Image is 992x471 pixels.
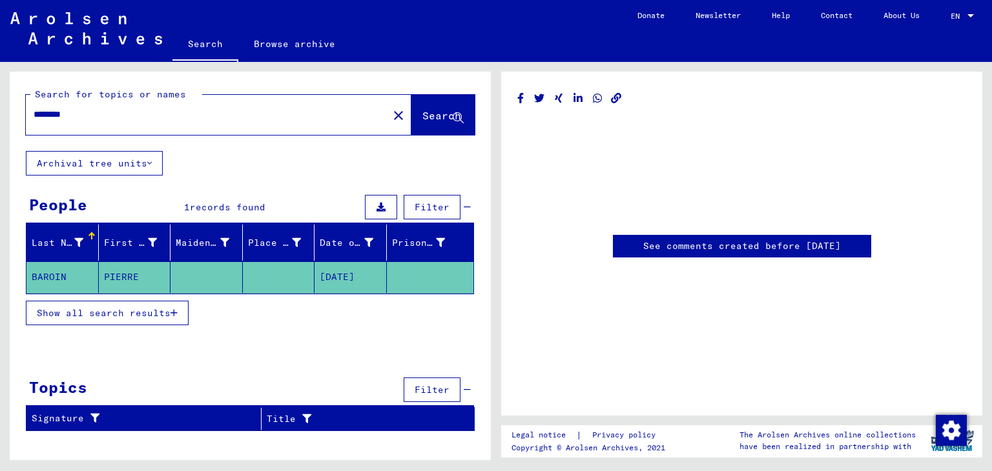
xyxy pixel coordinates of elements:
button: Share on WhatsApp [591,90,604,106]
button: Clear [386,102,411,128]
span: Filter [415,384,449,396]
img: yv_logo.png [928,425,976,457]
div: Prisoner # [392,236,446,250]
button: Share on Facebook [514,90,528,106]
mat-label: Search for topics or names [35,88,186,100]
button: Filter [404,195,460,219]
div: Change consent [935,414,966,445]
div: Place of Birth [248,232,318,253]
div: First Name [104,236,158,250]
div: Last Name [32,232,99,253]
mat-header-cell: Prisoner # [387,225,474,261]
mat-header-cell: Maiden Name [170,225,243,261]
span: records found [190,201,265,213]
div: Signature [32,412,251,425]
a: Search [172,28,238,62]
div: Topics [29,376,87,399]
mat-header-cell: Place of Birth [243,225,315,261]
a: See comments created before [DATE] [643,239,841,253]
span: Search [422,109,461,122]
p: The Arolsen Archives online collections [739,429,916,441]
button: Filter [404,377,460,402]
div: People [29,193,87,216]
span: EN [951,12,965,21]
mat-cell: BAROIN [26,261,99,293]
div: Prisoner # [392,232,462,253]
mat-cell: PIERRE [99,261,171,293]
div: Maiden Name [176,232,245,253]
span: Show all search results [37,307,170,319]
button: Archival tree units [26,151,163,175]
span: 1 [184,201,190,213]
div: | [512,428,671,442]
div: Date of Birth [320,236,373,250]
button: Share on Twitter [533,90,546,106]
button: Copy link [610,90,623,106]
button: Share on LinkedIn [572,90,585,106]
a: Browse archive [238,28,351,59]
div: First Name [104,232,174,253]
mat-header-cell: Date of Birth [315,225,387,261]
mat-icon: close [391,108,406,123]
div: Title [267,412,449,426]
img: Arolsen_neg.svg [10,12,162,45]
img: Change consent [936,415,967,446]
div: Title [267,408,462,429]
mat-cell: [DATE] [315,261,387,293]
a: Privacy policy [582,428,671,442]
a: Legal notice [512,428,576,442]
mat-header-cell: Last Name [26,225,99,261]
div: Maiden Name [176,236,229,250]
div: Signature [32,408,264,429]
button: Share on Xing [552,90,566,106]
div: Date of Birth [320,232,389,253]
div: Last Name [32,236,83,250]
p: Copyright © Arolsen Archives, 2021 [512,442,671,454]
button: Search [411,95,475,135]
div: Place of Birth [248,236,302,250]
p: have been realized in partnership with [739,441,916,452]
mat-header-cell: First Name [99,225,171,261]
button: Show all search results [26,301,189,325]
span: Filter [415,201,449,213]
